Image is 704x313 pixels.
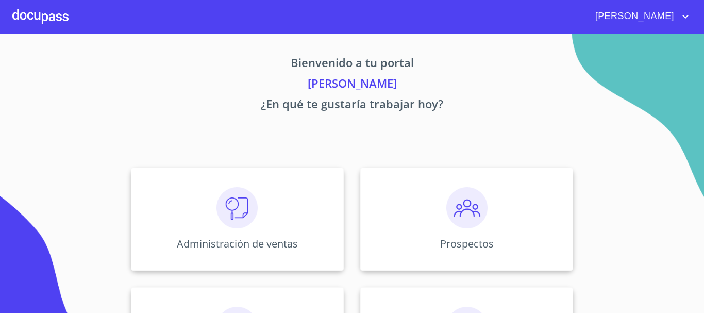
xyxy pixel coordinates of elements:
[588,8,679,25] span: [PERSON_NAME]
[177,237,298,251] p: Administración de ventas
[588,8,692,25] button: account of current user
[35,75,669,95] p: [PERSON_NAME]
[35,54,669,75] p: Bienvenido a tu portal
[446,187,488,228] img: prospectos.png
[440,237,494,251] p: Prospectos
[216,187,258,228] img: consulta.png
[35,95,669,116] p: ¿En qué te gustaría trabajar hoy?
